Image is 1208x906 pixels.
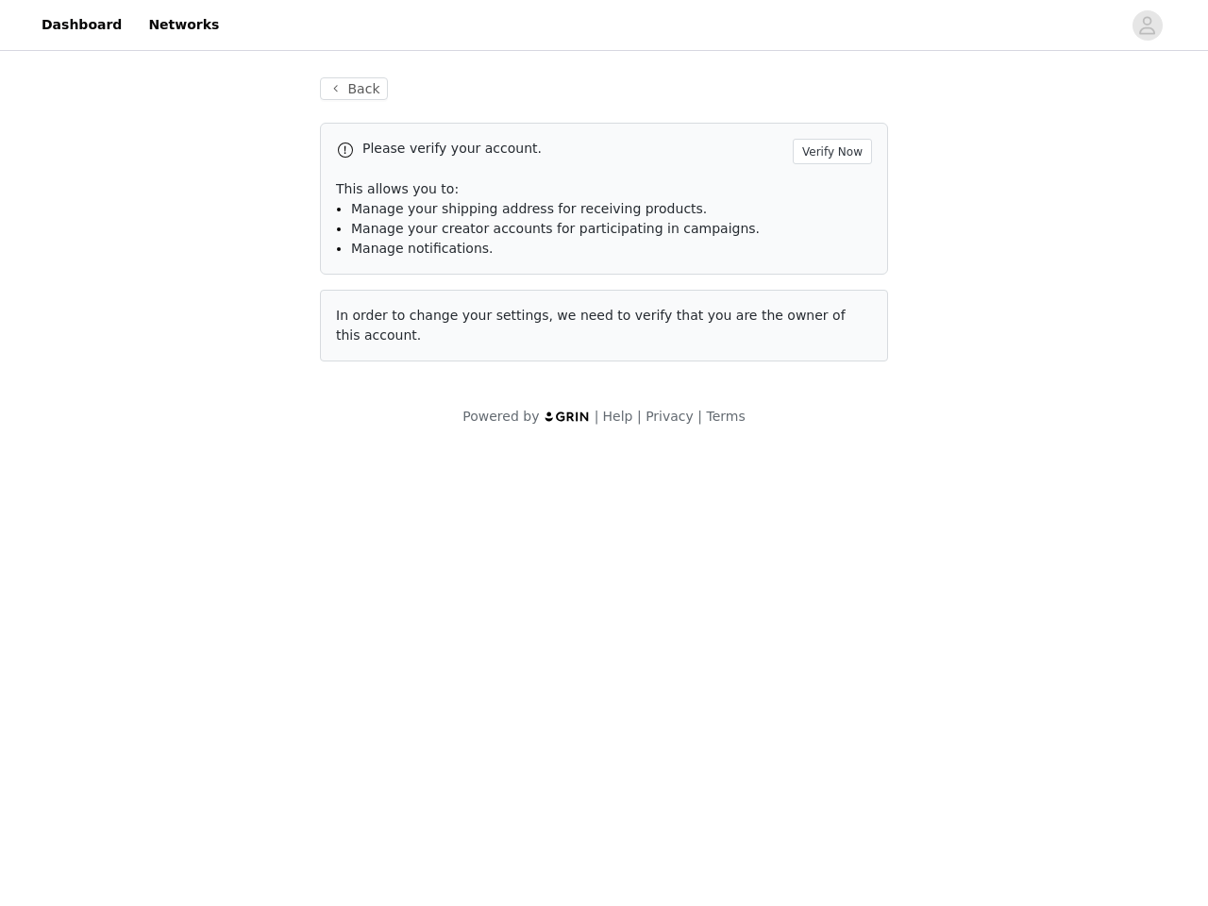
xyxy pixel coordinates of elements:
[697,409,702,424] span: |
[646,409,694,424] a: Privacy
[462,409,539,424] span: Powered by
[336,308,846,343] span: In order to change your settings, we need to verify that you are the owner of this account.
[30,4,133,46] a: Dashboard
[595,409,599,424] span: |
[351,241,494,256] span: Manage notifications.
[351,221,760,236] span: Manage your creator accounts for participating in campaigns.
[362,139,785,159] p: Please verify your account.
[706,409,745,424] a: Terms
[637,409,642,424] span: |
[336,179,872,199] p: This allows you to:
[793,139,872,164] button: Verify Now
[603,409,633,424] a: Help
[137,4,230,46] a: Networks
[544,411,591,423] img: logo
[1138,10,1156,41] div: avatar
[351,201,707,216] span: Manage your shipping address for receiving products.
[320,77,388,100] button: Back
